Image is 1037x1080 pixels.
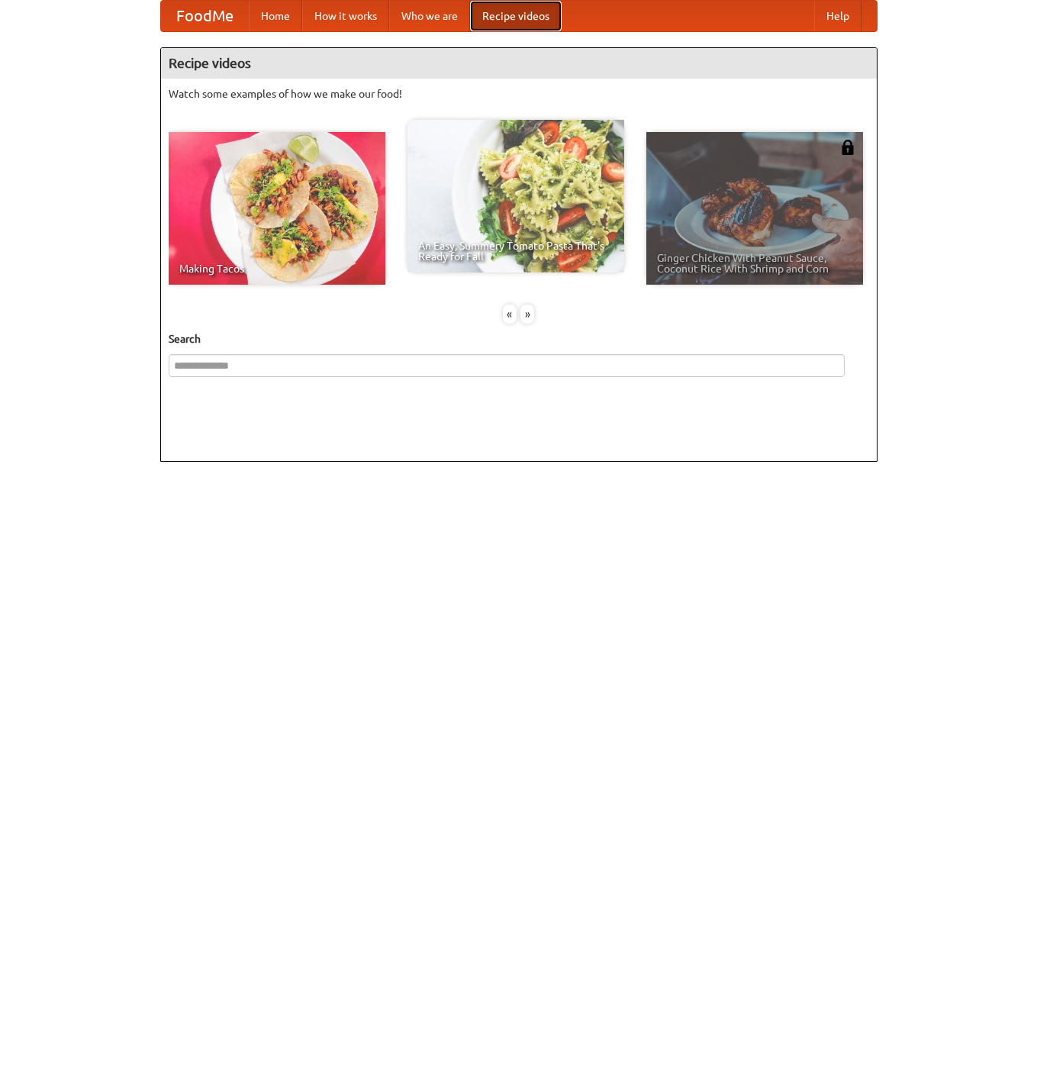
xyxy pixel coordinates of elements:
a: Who we are [389,1,470,31]
a: Making Tacos [169,132,385,285]
h4: Recipe videos [161,48,877,79]
div: » [520,305,534,324]
a: Help [814,1,861,31]
a: Home [249,1,302,31]
a: How it works [302,1,389,31]
img: 483408.png [840,140,855,155]
h5: Search [169,331,869,347]
span: Making Tacos [179,263,375,274]
div: « [503,305,517,324]
a: Recipe videos [470,1,562,31]
p: Watch some examples of how we make our food! [169,86,869,102]
a: FoodMe [161,1,249,31]
span: An Easy, Summery Tomato Pasta That's Ready for Fall [418,240,614,262]
a: An Easy, Summery Tomato Pasta That's Ready for Fall [407,120,624,272]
